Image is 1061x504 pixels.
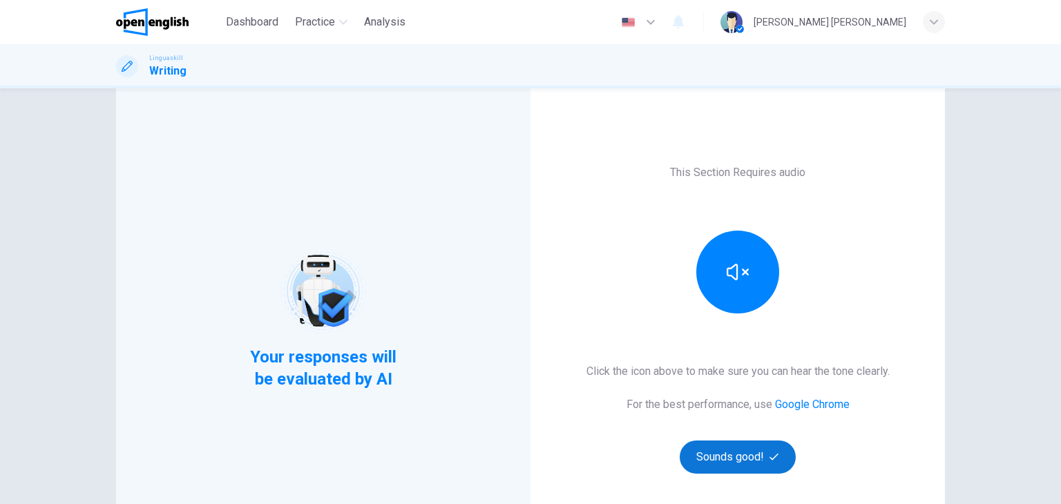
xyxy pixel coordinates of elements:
[116,8,189,36] img: OpenEnglish logo
[220,10,284,35] button: Dashboard
[754,14,906,30] div: [PERSON_NAME] [PERSON_NAME]
[627,396,850,413] h6: For the best performance, use
[586,363,890,380] h6: Click the icon above to make sure you can hear the tone clearly.
[295,14,335,30] span: Practice
[359,10,411,35] button: Analysis
[116,8,220,36] a: OpenEnglish logo
[775,398,850,411] a: Google Chrome
[289,10,353,35] button: Practice
[226,14,278,30] span: Dashboard
[670,164,805,181] h6: This Section Requires audio
[240,346,408,390] span: Your responses will be evaluated by AI
[680,440,796,474] button: Sounds good!
[364,14,405,30] span: Analysis
[279,247,367,335] img: robot icon
[720,11,743,33] img: Profile picture
[149,53,183,63] span: Linguaskill
[620,17,637,28] img: en
[149,63,187,79] h1: Writing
